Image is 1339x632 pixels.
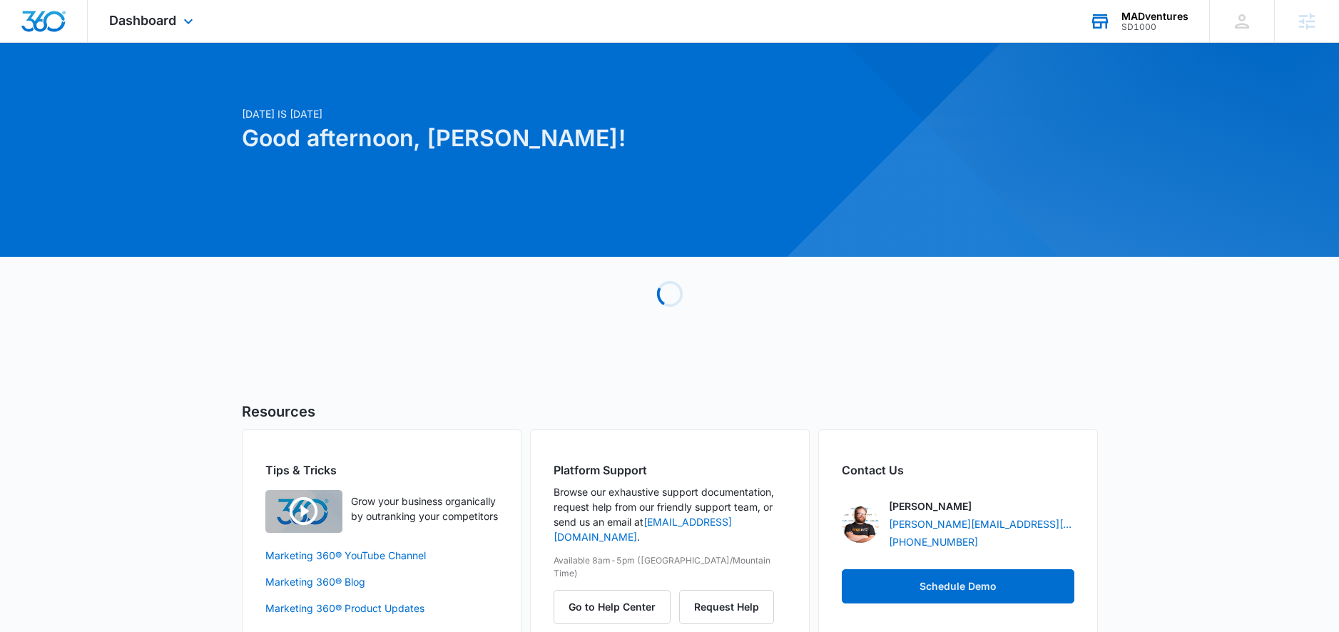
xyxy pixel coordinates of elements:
[889,516,1074,531] a: [PERSON_NAME][EMAIL_ADDRESS][PERSON_NAME][DOMAIN_NAME]
[842,506,879,543] img: Tyler Peterson
[554,590,671,624] button: Go to Help Center
[679,601,774,613] a: Request Help
[265,601,498,616] a: Marketing 360® Product Updates
[242,401,1098,422] h5: Resources
[679,590,774,624] button: Request Help
[1121,11,1188,22] div: account name
[554,554,786,580] p: Available 8am-5pm ([GEOGRAPHIC_DATA]/Mountain Time)
[351,494,498,524] p: Grow your business organically by outranking your competitors
[1121,22,1188,32] div: account id
[889,499,972,514] p: [PERSON_NAME]
[265,462,498,479] h2: Tips & Tricks
[242,121,807,156] h1: Good afternoon, [PERSON_NAME]!
[554,484,786,544] p: Browse our exhaustive support documentation, request help from our friendly support team, or send...
[842,462,1074,479] h2: Contact Us
[554,462,786,479] h2: Platform Support
[265,574,498,589] a: Marketing 360® Blog
[242,106,807,121] p: [DATE] is [DATE]
[554,601,679,613] a: Go to Help Center
[265,490,342,533] img: Quick Overview Video
[109,13,176,28] span: Dashboard
[265,548,498,563] a: Marketing 360® YouTube Channel
[842,569,1074,603] button: Schedule Demo
[889,534,978,549] a: [PHONE_NUMBER]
